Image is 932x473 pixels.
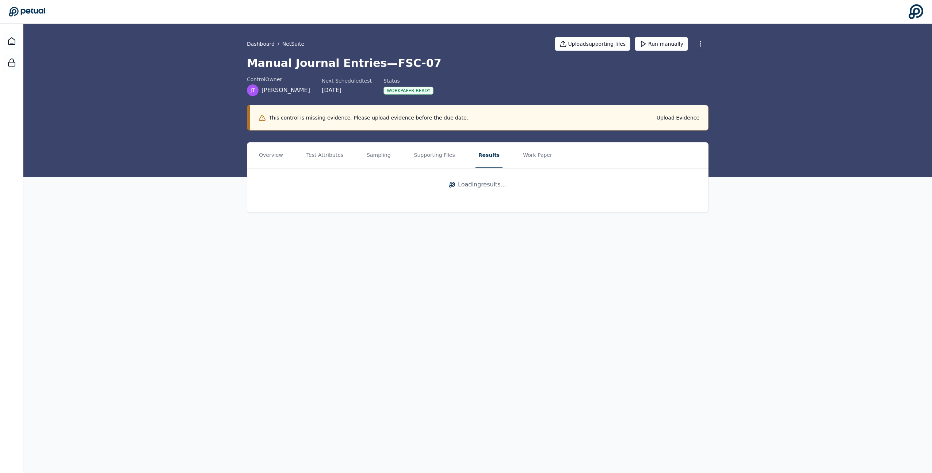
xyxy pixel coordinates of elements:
[383,77,433,84] div: Status
[269,114,468,121] p: This control is missing evidence. Please upload evidence before the due date.
[247,57,708,70] h1: Manual Journal Entries — FSC-07
[520,143,555,168] button: Work Paper
[247,40,304,48] div: /
[322,86,372,95] div: [DATE]
[383,87,433,95] div: Workpaper Ready
[251,87,255,94] span: JT
[657,114,699,121] button: Upload Evidence
[303,143,346,168] button: Test Attributes
[9,7,45,17] a: Go to Dashboard
[449,180,506,189] div: Loading results ...
[261,86,310,95] span: [PERSON_NAME]
[555,37,631,51] button: Uploadsupporting files
[3,33,20,50] a: Dashboard
[411,143,458,168] button: Supporting Files
[364,143,394,168] button: Sampling
[247,76,310,83] div: control Owner
[635,37,688,51] button: Run manually
[475,143,503,168] button: Results
[247,40,275,48] a: Dashboard
[282,40,304,48] button: NetSuite
[256,143,286,168] button: Overview
[3,54,20,71] a: SOC
[247,143,708,168] nav: Tabs
[322,77,372,84] div: Next Scheduled test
